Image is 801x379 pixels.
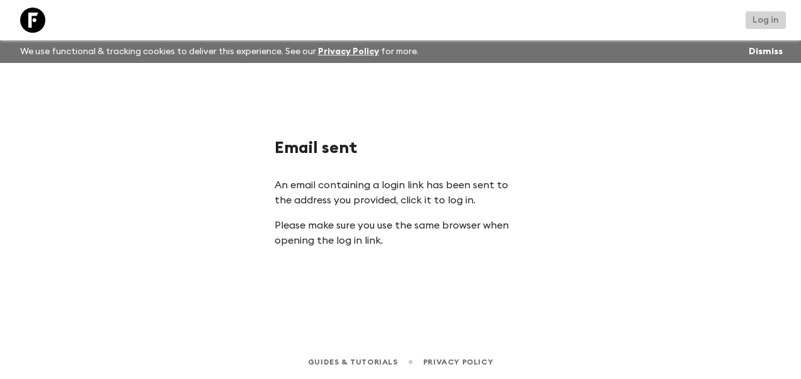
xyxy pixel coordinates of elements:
[318,47,379,56] a: Privacy Policy
[308,355,398,369] a: Guides & Tutorials
[746,43,786,60] button: Dismiss
[275,218,526,248] p: Please make sure you use the same browser when opening the log in link.
[275,139,526,157] h1: Email sent
[275,178,526,208] p: An email containing a login link has been sent to the address you provided, click it to log in.
[746,11,786,29] a: Log in
[423,355,493,369] a: Privacy Policy
[15,40,424,63] p: We use functional & tracking cookies to deliver this experience. See our for more.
